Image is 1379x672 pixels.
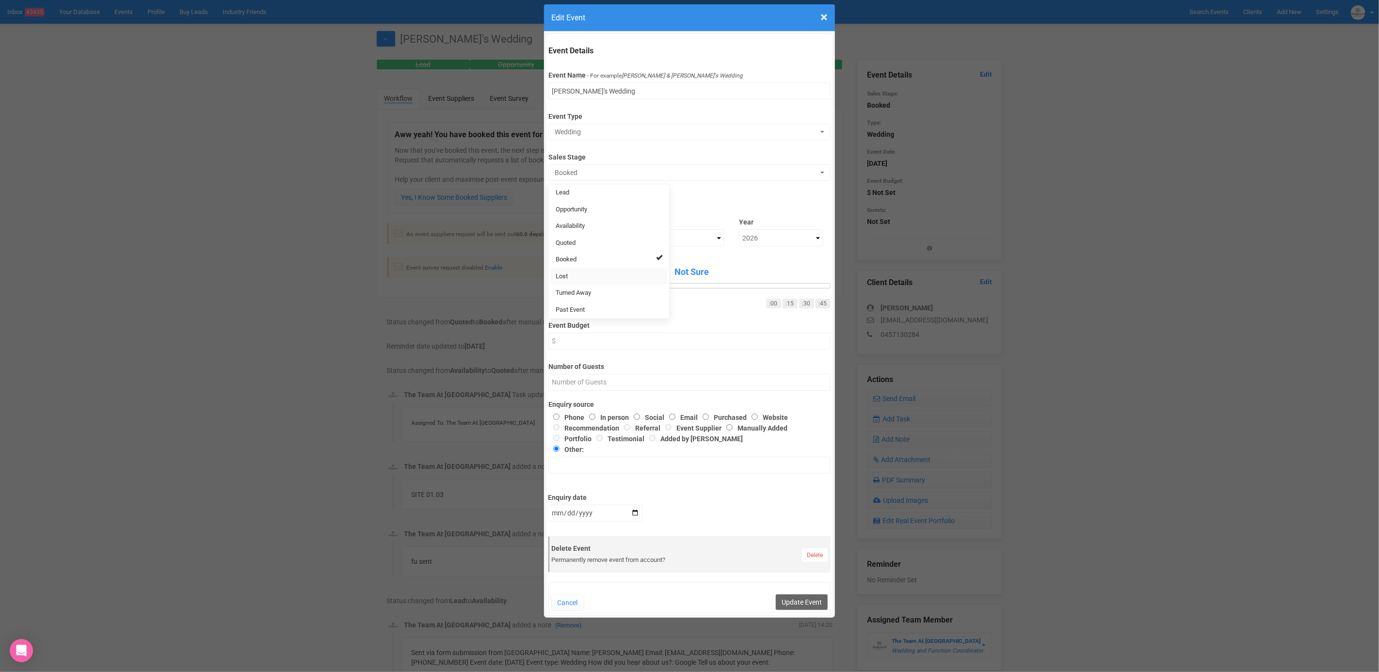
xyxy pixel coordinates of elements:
[776,594,828,610] button: Update Event
[548,489,643,502] label: Enquiry date
[619,424,660,432] label: Referral
[548,333,830,350] input: $
[10,639,33,662] div: Open Intercom Messenger
[556,205,587,214] span: Opportunity
[551,12,828,24] h4: Edit Event
[556,255,577,264] span: Booked
[816,299,831,308] a: :45
[664,414,698,421] label: Email
[629,414,664,421] label: Social
[556,188,569,197] span: Lead
[799,299,814,308] a: :30
[548,358,830,371] label: Number of Guests
[592,435,644,443] label: Testimonial
[556,239,576,248] span: Quoted
[552,556,828,565] div: Permanently remove event from account?
[555,127,818,137] span: Wedding
[548,400,830,409] label: Enquiry source
[555,168,818,177] span: Booked
[722,424,787,432] label: Manually Added
[548,444,816,454] label: Other:
[556,272,568,281] span: Lost
[802,548,828,562] a: Delete
[548,46,830,57] legend: Event Details
[548,108,830,121] label: Event Type
[548,374,830,391] input: Number of Guests
[548,435,592,443] label: Portfolio
[556,222,585,231] span: Availability
[556,288,591,298] span: Turned Away
[548,414,584,421] label: Phone
[551,594,584,611] button: Cancel
[584,414,629,421] label: In person
[552,544,828,553] label: Delete Event
[548,149,830,162] label: Sales Stage
[640,214,724,227] label: Month
[548,424,619,432] label: Recommendation
[548,317,830,330] label: Event Budget
[548,82,830,99] input: Event Name
[766,299,781,308] a: :00
[660,424,722,432] label: Event Supplier
[644,435,743,443] label: Added by [PERSON_NAME]
[556,305,585,315] span: Past Event
[548,70,586,80] label: Event Name
[548,190,830,203] label: Event Date
[739,214,823,227] label: Year
[747,414,788,421] label: Website
[698,414,747,421] label: Purchased
[587,72,743,79] small: - For example
[548,256,830,266] label: Time
[622,72,743,79] i: [PERSON_NAME] & [PERSON_NAME]'s Wedding
[783,299,798,308] a: :15
[553,266,830,278] span: Not Sure
[820,9,828,25] span: ×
